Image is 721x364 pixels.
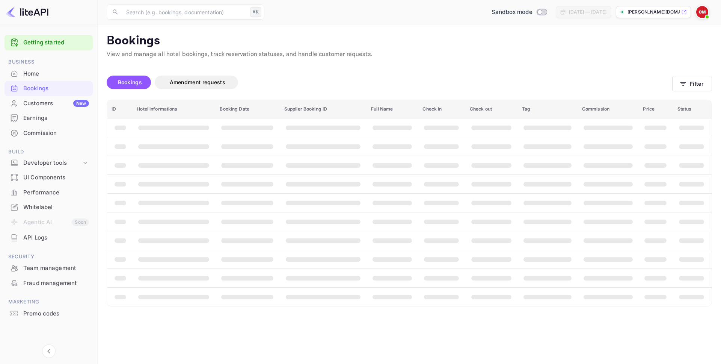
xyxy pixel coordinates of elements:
th: Supplier Booking ID [280,100,367,118]
th: Check in [418,100,465,118]
div: UI Components [23,173,89,182]
div: Home [5,67,93,81]
div: Developer tools [5,156,93,170]
div: Commission [23,129,89,138]
a: Bookings [5,81,93,95]
div: Customers [23,99,89,108]
span: Build [5,148,93,156]
a: API Logs [5,231,93,244]
th: ID [107,100,132,118]
div: [DATE] — [DATE] [569,9,606,15]
div: Performance [23,188,89,197]
div: ⌘K [250,7,261,17]
table: booking table [107,100,712,306]
div: Commission [5,126,93,141]
span: Marketing [5,298,93,306]
a: Commission [5,126,93,140]
div: Bookings [5,81,93,96]
a: Getting started [23,38,89,47]
span: Amendment requests [170,79,225,85]
div: Team management [23,264,89,273]
a: Fraud management [5,276,93,290]
div: Performance [5,185,93,200]
div: Promo codes [23,309,89,318]
span: Security [5,253,93,261]
div: account-settings tabs [107,76,672,89]
div: Whitelabel [5,200,93,215]
a: UI Components [5,170,93,184]
div: Home [23,70,89,78]
p: Bookings [107,33,712,49]
th: Booking Date [215,100,279,118]
a: Earnings [5,111,93,125]
div: Fraud management [23,279,89,288]
div: API Logs [23,234,89,242]
p: View and manage all hotel bookings, track reservation statuses, and handle customer requests. [107,50,712,59]
button: Collapse navigation [42,344,56,358]
th: Check out [465,100,517,118]
span: Business [5,58,93,66]
button: Filter [672,76,712,91]
th: Price [638,100,673,118]
a: CustomersNew [5,96,93,110]
a: Team management [5,261,93,275]
span: Bookings [118,79,142,85]
div: CustomersNew [5,96,93,111]
img: Oliver Mendez [696,6,708,18]
div: New [73,100,89,107]
input: Search (e.g. bookings, documentation) [122,5,247,20]
a: Home [5,67,93,80]
img: LiteAPI logo [6,6,48,18]
span: Sandbox mode [492,8,532,17]
th: Full Name [367,100,418,118]
th: Tag [517,100,578,118]
p: [PERSON_NAME][DOMAIN_NAME]... [627,9,680,15]
div: Getting started [5,35,93,50]
div: Bookings [23,84,89,93]
a: Whitelabel [5,200,93,214]
a: Promo codes [5,306,93,320]
th: Hotel informations [132,100,215,118]
div: API Logs [5,231,93,245]
div: UI Components [5,170,93,185]
th: Commission [578,100,639,118]
th: Status [673,100,712,118]
div: Developer tools [23,159,81,167]
div: Earnings [23,114,89,123]
div: Switch to Production mode [489,8,550,17]
div: Promo codes [5,306,93,321]
a: Performance [5,185,93,199]
div: Whitelabel [23,203,89,212]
